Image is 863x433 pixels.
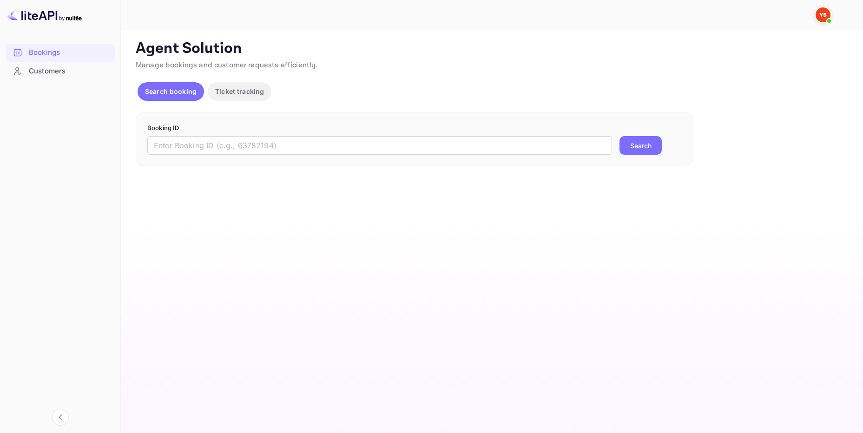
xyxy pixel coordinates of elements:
p: Booking ID [147,124,682,133]
div: Customers [29,66,110,77]
div: Bookings [29,47,110,58]
p: Search booking [145,86,197,96]
img: Yandex Support [816,7,830,22]
p: Agent Solution [136,39,846,58]
button: Collapse navigation [52,409,69,426]
div: Bookings [6,44,115,62]
span: Manage bookings and customer requests efficiently. [136,60,318,70]
button: Search [619,136,662,155]
a: Bookings [6,44,115,61]
p: Ticket tracking [215,86,264,96]
input: Enter Booking ID (e.g., 63782194) [147,136,612,155]
a: Customers [6,62,115,79]
img: LiteAPI logo [7,7,82,22]
div: Customers [6,62,115,80]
